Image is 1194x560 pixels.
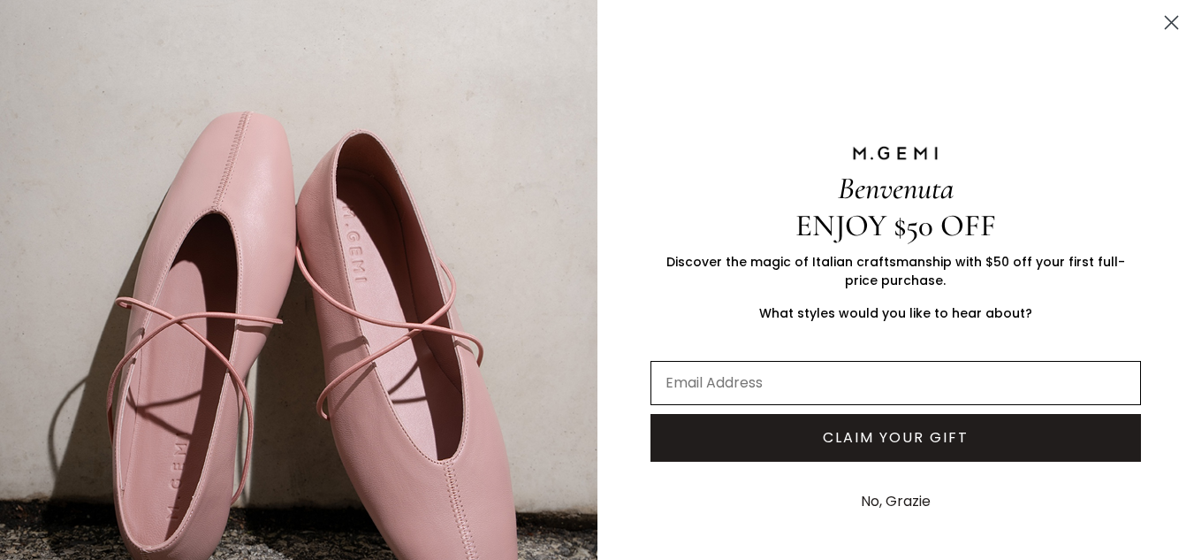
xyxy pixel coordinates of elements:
button: No, Grazie [852,479,939,524]
span: ENJOY $50 OFF [795,207,996,244]
span: Benvenuta [838,170,954,207]
input: Email Address [650,361,1142,405]
button: CLAIM YOUR GIFT [650,414,1142,462]
button: Close dialog [1156,7,1187,38]
img: M.GEMI [851,145,939,161]
span: What styles would you like to hear about? [759,304,1032,322]
span: Discover the magic of Italian craftsmanship with $50 off your first full-price purchase. [666,253,1125,289]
